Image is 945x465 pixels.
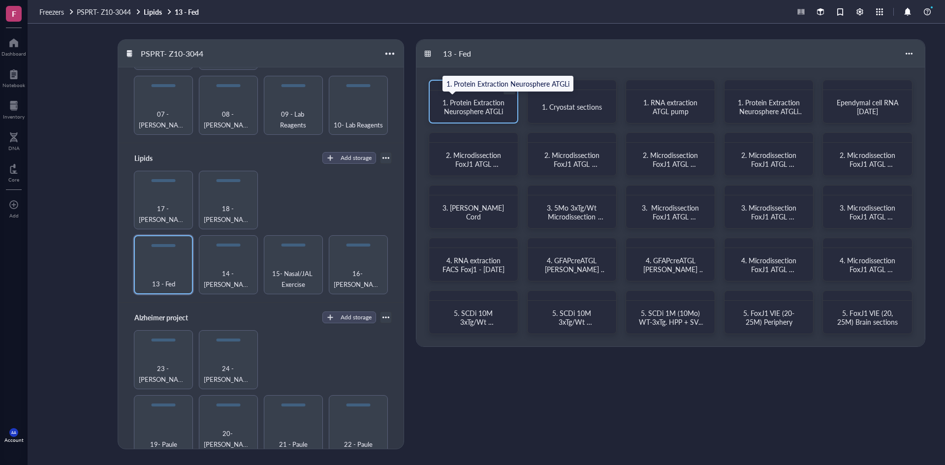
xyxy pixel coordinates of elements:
[138,363,189,385] span: 23 - [PERSON_NAME] et [PERSON_NAME]
[334,120,383,130] span: 10- Lab Reagents
[344,439,373,450] span: 22 - Paule
[12,7,16,20] span: F
[203,109,253,130] span: 08 - [PERSON_NAME] et Fed
[203,428,253,450] span: 20- [PERSON_NAME] et [PERSON_NAME]
[144,7,201,16] a: Lipids13 - Fed
[2,66,25,88] a: Notebook
[8,129,20,151] a: DNA
[3,98,25,120] a: Inventory
[77,7,142,16] a: PSPRT- Z10-3044
[203,203,253,225] span: 18 - [PERSON_NAME]
[152,279,175,289] span: 13 - Fed
[203,363,253,385] span: 24 - [PERSON_NAME] et [PERSON_NAME]
[542,102,601,112] span: 1. Cryostat sections
[442,97,506,116] span: 1. Protein Extraction Neurosphere ATGLi
[547,203,603,230] span: 3. 5Mo 3xTg/Wt Microdissection Lipidomic
[8,177,19,183] div: Core
[39,7,64,17] span: Freezers
[130,310,192,324] div: Alzheimer project
[837,97,900,116] span: Ependymal cell RNA [DATE]
[545,255,606,283] span: 4. GFAPcreATGL [PERSON_NAME] Microdissection
[639,308,704,336] span: 5. SCDi 1M (10Mo) WT-3xTg. HPP + SVZ [DATE]
[138,203,189,225] span: 17 - [PERSON_NAME] et [PERSON_NAME]
[333,268,383,290] span: 16- [PERSON_NAME]
[322,152,376,164] button: Add storage
[341,154,372,162] div: Add storage
[8,161,19,183] a: Core
[150,439,177,450] span: 19- Paule
[268,109,318,130] span: 09 - Lab Reagents
[4,437,24,443] div: Account
[268,268,318,290] span: 15- Nasal/JAL Exercise
[1,35,26,57] a: Dashboard
[446,78,569,89] div: 1. Protein Extraction Neurosphere ATGLi
[643,255,705,283] span: 4. GFAPcreATGL [PERSON_NAME] Microdissection
[3,114,25,120] div: Inventory
[442,203,506,221] span: 3. [PERSON_NAME] Cord
[322,311,376,323] button: Add storage
[643,97,699,116] span: 1. RNA extraction ATGL pump
[203,268,253,290] span: 14 - [PERSON_NAME]/[PERSON_NAME]
[130,151,189,165] div: Lipids
[439,45,498,62] div: 13 - Fed
[442,255,504,274] span: 4. RNA extraction FACS Foxj1 - [DATE]
[341,313,372,322] div: Add storage
[743,308,794,327] span: 5. FoxJ1 VIE (20-25M) Periphery
[138,109,189,130] span: 07 - [PERSON_NAME]
[11,431,16,435] span: AA
[39,7,75,16] a: Freezers
[136,45,208,62] div: PSPRT- Z10-3044
[279,439,308,450] span: 21 - Paule
[837,308,898,327] span: 5. FoxJ1 VIE (20, 25M) Brain sections
[9,213,19,218] div: Add
[2,82,25,88] div: Notebook
[77,7,131,17] span: PSPRT- Z10-3044
[8,145,20,151] div: DNA
[1,51,26,57] div: Dashboard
